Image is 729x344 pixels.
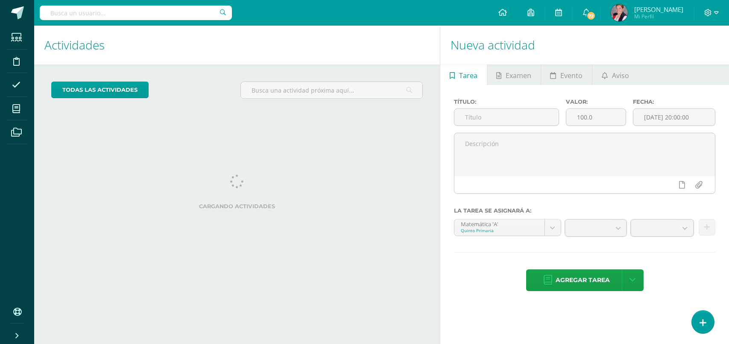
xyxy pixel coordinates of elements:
img: b642a002b92f01e9ab70c74b6c3c30d5.png [611,4,628,21]
span: Tarea [459,65,477,86]
label: Fecha: [633,99,715,105]
h1: Nueva actividad [451,26,719,64]
span: 72 [586,11,596,20]
label: La tarea se asignará a: [454,207,715,214]
span: Examen [506,65,531,86]
a: Aviso [592,64,638,85]
span: Agregar tarea [556,270,610,291]
input: Título [454,109,558,125]
a: Tarea [440,64,486,85]
label: Título: [454,99,559,105]
input: Puntos máximos [566,109,626,125]
span: Aviso [612,65,629,86]
input: Busca un usuario... [40,6,232,20]
label: Cargando actividades [51,203,423,210]
span: [PERSON_NAME] [634,5,683,14]
a: Examen [487,64,541,85]
a: todas las Actividades [51,82,149,98]
a: Evento [541,64,592,85]
h1: Actividades [44,26,430,64]
div: Matemática 'A' [461,219,538,227]
input: Fecha de entrega [633,109,715,125]
label: Valor: [566,99,626,105]
div: Quinto Primaria [461,227,538,233]
input: Busca una actividad próxima aquí... [241,82,422,99]
span: Evento [560,65,583,86]
span: Mi Perfil [634,13,683,20]
a: Matemática 'A'Quinto Primaria [454,219,560,236]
